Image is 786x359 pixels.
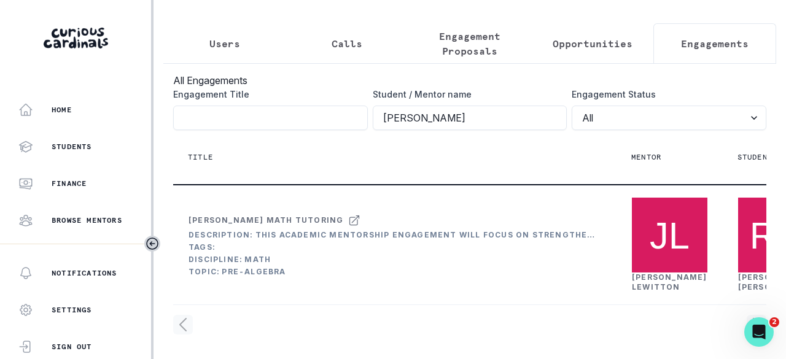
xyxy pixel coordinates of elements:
[332,36,362,51] p: Calls
[681,36,749,51] p: Engagements
[173,315,193,334] svg: page left
[631,152,661,162] p: Mentor
[189,215,343,225] div: [PERSON_NAME] Math Tutoring
[173,88,360,101] label: Engagement Title
[189,255,601,264] div: Discipline: Math
[44,28,108,48] img: Curious Cardinals Logo
[188,152,213,162] p: Title
[553,36,632,51] p: Opportunities
[52,342,92,352] p: Sign Out
[209,36,240,51] p: Users
[419,29,521,58] p: Engagement Proposals
[632,272,707,291] a: [PERSON_NAME] Lewitton
[747,315,766,334] svg: page right
[144,236,160,252] button: Toggle sidebar
[52,142,92,152] p: Students
[52,179,87,188] p: Finance
[572,88,759,101] label: Engagement Status
[52,215,122,225] p: Browse Mentors
[744,317,774,347] iframe: Intercom live chat
[173,73,766,88] h3: All Engagements
[769,317,779,327] span: 2
[373,88,560,101] label: Student / Mentor name
[52,268,117,278] p: Notifications
[189,242,601,252] div: Tags:
[52,305,92,315] p: Settings
[189,267,601,277] div: Topic: Pre-Algebra
[189,230,601,240] div: Description: This Academic Mentorship engagement will focus on strengthening [PERSON_NAME] math f...
[52,105,72,115] p: Home
[737,152,778,162] p: Students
